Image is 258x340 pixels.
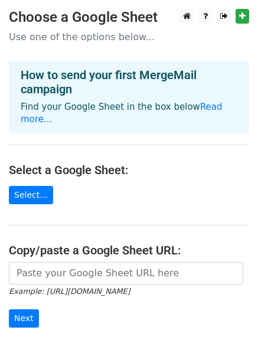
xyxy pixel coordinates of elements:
[9,287,130,296] small: Example: [URL][DOMAIN_NAME]
[9,262,243,285] input: Paste your Google Sheet URL here
[9,9,249,26] h3: Choose a Google Sheet
[9,31,249,43] p: Use one of the options below...
[9,243,249,257] h4: Copy/paste a Google Sheet URL:
[9,309,39,328] input: Next
[21,102,223,125] a: Read more...
[21,68,237,96] h4: How to send your first MergeMail campaign
[9,186,53,204] a: Select...
[9,163,249,177] h4: Select a Google Sheet:
[21,101,237,126] p: Find your Google Sheet in the box below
